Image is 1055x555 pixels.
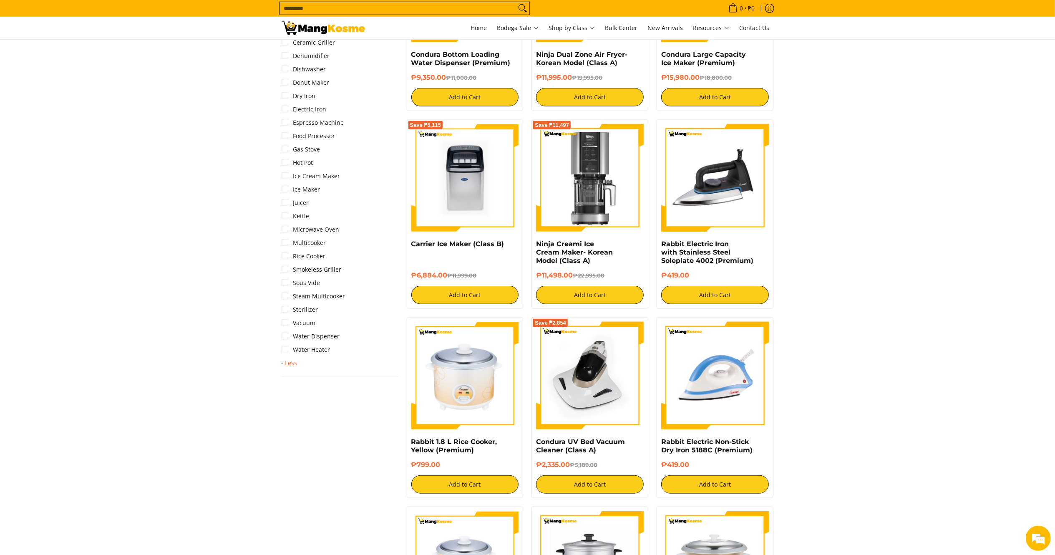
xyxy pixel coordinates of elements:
[282,76,330,89] a: Donut Maker
[605,24,638,32] span: Bulk Center
[545,17,599,39] a: Shop by Class
[282,276,320,290] a: Sous Vide
[282,89,316,103] a: Dry Iron
[700,74,732,81] del: ₱18,800.00
[536,73,644,82] h6: ₱11,995.00
[411,461,519,469] h6: ₱799.00
[467,17,491,39] a: Home
[282,36,335,49] a: Ceramic Griller
[661,461,769,469] h6: ₱419.00
[282,209,310,223] a: Kettle
[661,73,769,82] h6: ₱15,980.00
[689,17,734,39] a: Resources
[411,286,519,304] button: Add to Cart
[411,124,519,232] img: Carrier Ice Maker (Class B)
[549,23,595,33] span: Shop by Class
[282,223,340,236] a: Microwave Oven
[282,143,320,156] a: Gas Stove
[747,5,756,11] span: ₱0
[661,88,769,106] button: Add to Cart
[410,123,441,128] span: Save ₱5,115
[493,17,543,39] a: Bodega Sale
[740,24,770,32] span: Contact Us
[536,50,627,67] a: Ninja Dual Zone Air Fryer- Korean Model (Class A)
[282,316,316,330] a: Vacuum
[282,129,335,143] a: Food Processor
[661,124,769,232] img: https://mangkosme.com/products/rabbit-electric-iron-with-stainless-steel-soleplate-4002-class-a
[411,240,504,248] a: Carrier Ice Maker (Class B)
[535,320,566,325] span: Save ₱2,854
[282,103,327,116] a: Electric Iron
[282,49,330,63] a: Dehumidifier
[648,24,683,32] span: New Arrivals
[282,330,340,343] a: Water Dispenser
[661,438,753,454] a: Rabbit Electric Non-Stick Dry Iron 5188C (Premium)
[282,360,297,366] summary: Open
[497,23,539,33] span: Bodega Sale
[661,286,769,304] button: Add to Cart
[661,322,769,429] img: https://mangkosme.com/products/rabbit-electric-non-stick-dry-iron-5188c-class-a
[282,63,326,76] a: Dishwasher
[411,475,519,494] button: Add to Cart
[739,5,745,11] span: 0
[282,156,313,169] a: Hot Pot
[536,461,644,469] h6: ₱2,335.00
[536,322,644,429] img: Condura UV Bed Vacuum Cleaner (Class A)
[570,462,597,468] del: ₱5,189.00
[282,303,318,316] a: Sterilizer
[411,438,497,454] a: Rabbit 1.8 L Rice Cooker, Yellow (Premium)
[726,4,758,13] span: •
[282,290,345,303] a: Steam Multicooker
[282,360,297,366] span: - Less
[282,236,326,250] a: Multicooker
[282,343,330,356] a: Water Heater
[282,263,342,276] a: Smokeless Griller
[282,169,340,183] a: Ice Cream Maker
[536,88,644,106] button: Add to Cart
[282,183,320,196] a: Ice Maker
[661,50,746,67] a: Condura Large Capacity Ice Maker (Premium)
[448,272,477,279] del: ₱11,999.00
[535,123,569,128] span: Save ₱11,497
[446,74,477,81] del: ₱11,000.00
[693,23,730,33] span: Resources
[644,17,687,39] a: New Arrivals
[411,73,519,82] h6: ₱9,350.00
[573,272,604,279] del: ₱22,995.00
[411,322,519,429] img: https://mangkosme.com/products/rabbit-1-8-l-rice-cooker-yellow-class-a
[373,17,774,39] nav: Main Menu
[516,2,529,15] button: Search
[282,116,344,129] a: Espresso Machine
[536,124,644,232] img: ninja-creami-ice-cream-maker-gray-korean-model-full-view-mang-kosme
[536,240,613,265] a: Ninja Creami Ice Cream Maker- Korean Model (Class A)
[536,438,625,454] a: Condura UV Bed Vacuum Cleaner (Class A)
[661,271,769,280] h6: ₱419.00
[536,271,644,280] h6: ₱11,498.00
[282,250,326,263] a: Rice Cooker
[471,24,487,32] span: Home
[411,271,519,280] h6: ₱6,884.00
[282,21,365,35] img: Small Appliances l Mang Kosme: Home Appliances Warehouse Sale
[536,475,644,494] button: Add to Cart
[411,50,511,67] a: Condura Bottom Loading Water Dispenser (Premium)
[601,17,642,39] a: Bulk Center
[282,196,309,209] a: Juicer
[536,286,644,304] button: Add to Cart
[661,475,769,494] button: Add to Cart
[572,74,602,81] del: ₱19,995.00
[661,240,753,265] a: Rabbit Electric Iron with Stainless Steel Soleplate 4002 (Premium)
[735,17,774,39] a: Contact Us
[411,88,519,106] button: Add to Cart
